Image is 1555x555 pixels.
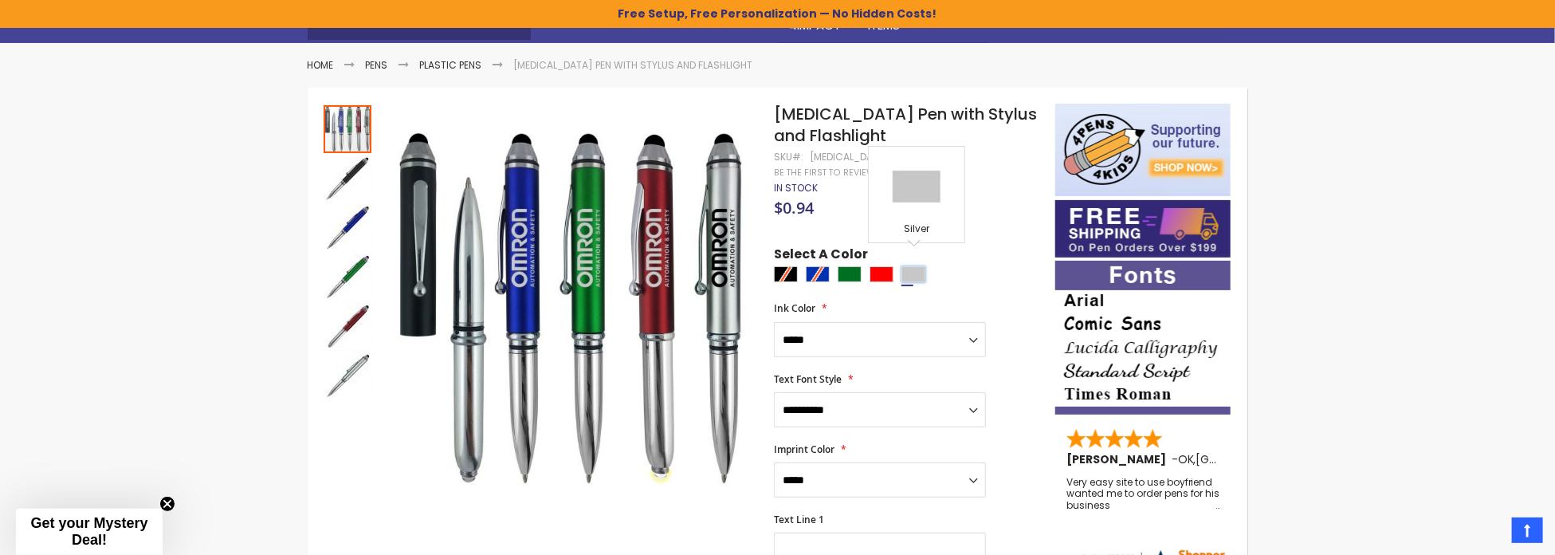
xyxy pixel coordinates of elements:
div: Kyra Pen with Stylus and Flashlight [324,252,373,301]
button: Close teaser [159,496,175,512]
a: Be the first to review this product [774,167,941,179]
li: [MEDICAL_DATA] Pen with Stylus and Flashlight [514,59,753,72]
img: Free shipping on orders over $199 [1055,200,1231,258]
a: Plastic Pens [420,58,482,72]
div: Kyra Pen with Stylus and Flashlight [324,351,371,400]
div: Kyra Pen with Stylus and Flashlight [324,153,373,203]
a: Pens [366,58,388,72]
img: Kyra Pen with Stylus and Flashlight [324,204,371,252]
span: Text Font Style [774,372,842,386]
span: [MEDICAL_DATA] Pen with Stylus and Flashlight [774,103,1037,147]
span: Get your Mystery Deal! [30,515,147,548]
span: Ink Color [774,301,815,315]
span: In stock [774,181,818,195]
a: Home [308,58,334,72]
span: OK [1178,451,1194,467]
span: $0.94 [774,197,814,218]
img: Kyra Pen with Stylus and Flashlight [324,352,371,400]
img: Kyra Pen with Stylus and Flashlight [324,254,371,301]
div: Get your Mystery Deal!Close teaser [16,509,163,555]
img: 4pens 4 kids [1055,104,1231,196]
div: Kyra Pen with Stylus and Flashlight [324,301,373,351]
img: font-personalization-examples [1055,261,1231,415]
img: Kyra Pen with Stylus and Flashlight [324,155,371,203]
div: Very easy site to use boyfriend wanted me to order pens for his business [1066,477,1221,511]
span: [PERSON_NAME] [1066,451,1172,467]
span: Text Line 1 [774,513,824,526]
img: Kyra Pen with Stylus and Flashlight [324,303,371,351]
div: [MEDICAL_DATA] [810,151,889,163]
span: - , [1172,451,1314,467]
span: Imprint Color [774,443,834,456]
div: Kyra Pen with Stylus and Flashlight [324,104,373,153]
span: Select A Color [774,246,868,267]
div: Green [838,266,862,282]
div: Silver [873,222,960,238]
strong: SKU [774,150,803,163]
div: Availability [774,182,818,195]
div: Kyra Pen with Stylus and Flashlight [324,203,373,252]
div: Red [870,266,893,282]
div: Silver [901,266,925,282]
img: Kyra Pen with Stylus and Flashlight [388,127,752,491]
